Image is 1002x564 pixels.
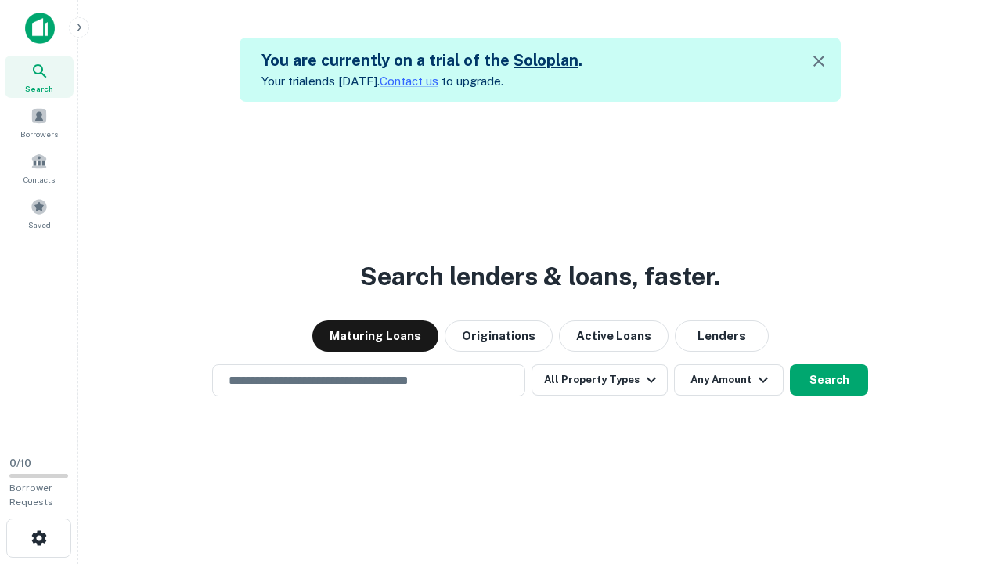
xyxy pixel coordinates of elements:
[445,320,553,352] button: Originations
[9,457,31,469] span: 0 / 10
[380,74,438,88] a: Contact us
[360,258,720,295] h3: Search lenders & loans, faster.
[559,320,669,352] button: Active Loans
[790,364,868,396] button: Search
[532,364,668,396] button: All Property Types
[25,82,53,95] span: Search
[675,320,769,352] button: Lenders
[25,13,55,44] img: capitalize-icon.png
[9,483,53,508] span: Borrower Requests
[674,364,784,396] button: Any Amount
[5,56,74,98] a: Search
[23,173,55,186] span: Contacts
[28,219,51,231] span: Saved
[514,51,578,70] a: Soloplan
[312,320,438,352] button: Maturing Loans
[261,49,582,72] h5: You are currently on a trial of the .
[924,439,1002,514] iframe: Chat Widget
[261,72,582,91] p: Your trial ends [DATE]. to upgrade.
[5,192,74,234] a: Saved
[20,128,58,140] span: Borrowers
[5,146,74,189] a: Contacts
[5,101,74,143] a: Borrowers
